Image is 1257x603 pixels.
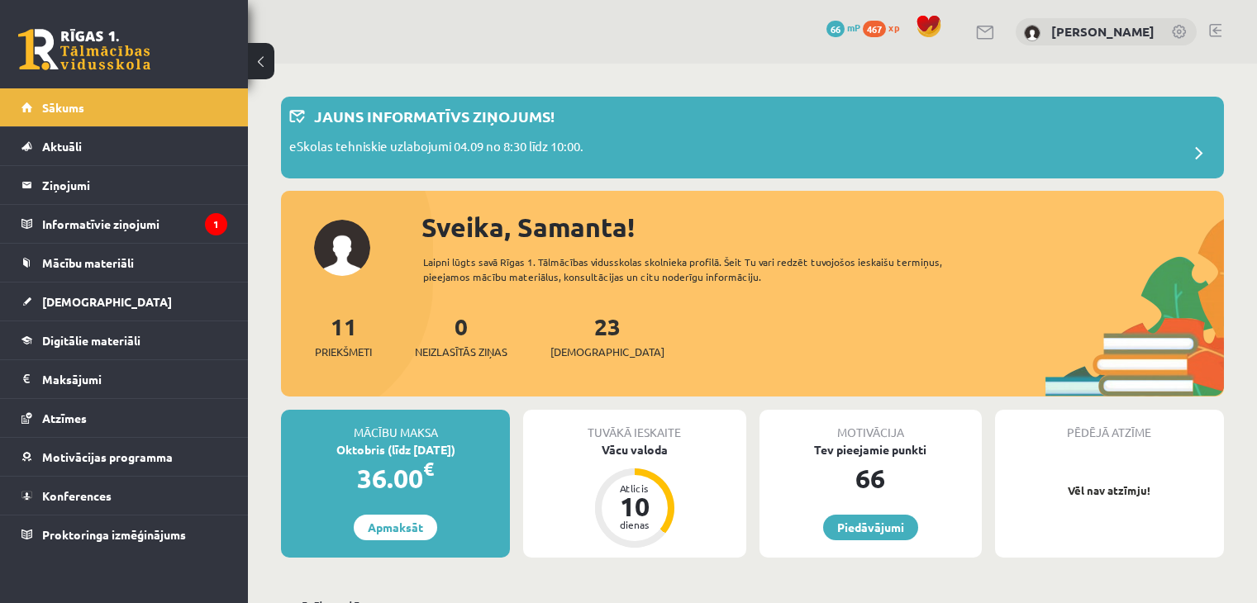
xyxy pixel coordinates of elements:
[21,438,227,476] a: Motivācijas programma
[42,166,227,204] legend: Ziņojumi
[523,410,745,441] div: Tuvākā ieskaite
[281,410,510,441] div: Mācību maksa
[21,515,227,553] a: Proktoringa izmēģinājums
[826,21,845,37] span: 66
[42,527,186,542] span: Proktoringa izmēģinājums
[354,515,437,540] a: Apmaksāt
[759,410,982,441] div: Motivācija
[281,441,510,458] div: Oktobris (līdz [DATE])
[42,333,140,348] span: Digitālie materiāli
[423,254,989,284] div: Laipni lūgts savā Rīgas 1. Tālmācības vidusskolas skolnieka profilā. Šeit Tu vari redzēt tuvojošo...
[18,29,150,70] a: Rīgas 1. Tālmācības vidusskola
[415,311,507,360] a: 0Neizlasītās ziņas
[315,344,372,360] span: Priekšmeti
[21,205,227,243] a: Informatīvie ziņojumi1
[863,21,886,37] span: 467
[759,441,982,458] div: Tev pieejamie punkti
[42,205,227,243] legend: Informatīvie ziņojumi
[42,488,112,503] span: Konferences
[21,321,227,359] a: Digitālie materiāli
[995,410,1224,441] div: Pēdējā atzīme
[205,213,227,235] i: 1
[550,311,664,360] a: 23[DEMOGRAPHIC_DATA]
[415,344,507,360] span: Neizlasītās ziņas
[21,244,227,282] a: Mācību materiāli
[550,344,664,360] span: [DEMOGRAPHIC_DATA]
[42,139,82,154] span: Aktuāli
[888,21,899,34] span: xp
[421,207,1224,247] div: Sveika, Samanta!
[21,399,227,437] a: Atzīmes
[1003,482,1216,499] p: Vēl nav atzīmju!
[21,127,227,165] a: Aktuāli
[42,360,227,398] legend: Maksājumi
[1024,25,1040,41] img: Samanta Dardete
[21,283,227,320] a: [DEMOGRAPHIC_DATA]
[42,255,134,270] span: Mācību materiāli
[42,449,173,464] span: Motivācijas programma
[289,137,583,160] p: eSkolas tehniskie uzlabojumi 04.09 no 8:30 līdz 10:00.
[281,458,510,498] div: 36.00
[523,441,745,458] div: Vācu valoda
[863,21,907,34] a: 467 xp
[21,88,227,126] a: Sākums
[42,294,172,309] span: [DEMOGRAPHIC_DATA]
[42,411,87,425] span: Atzīmes
[21,360,227,398] a: Maksājumi
[423,457,434,481] span: €
[826,21,860,34] a: 66 mP
[21,166,227,204] a: Ziņojumi
[610,483,659,493] div: Atlicis
[823,515,918,540] a: Piedāvājumi
[1051,23,1155,40] a: [PERSON_NAME]
[42,100,84,115] span: Sākums
[610,520,659,529] div: dienas
[523,441,745,550] a: Vācu valoda Atlicis 10 dienas
[759,458,982,498] div: 66
[610,493,659,520] div: 10
[289,105,1216,170] a: Jauns informatīvs ziņojums! eSkolas tehniskie uzlabojumi 04.09 no 8:30 līdz 10:00.
[21,477,227,515] a: Konferences
[847,21,860,34] span: mP
[314,105,555,127] p: Jauns informatīvs ziņojums!
[315,311,372,360] a: 11Priekšmeti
